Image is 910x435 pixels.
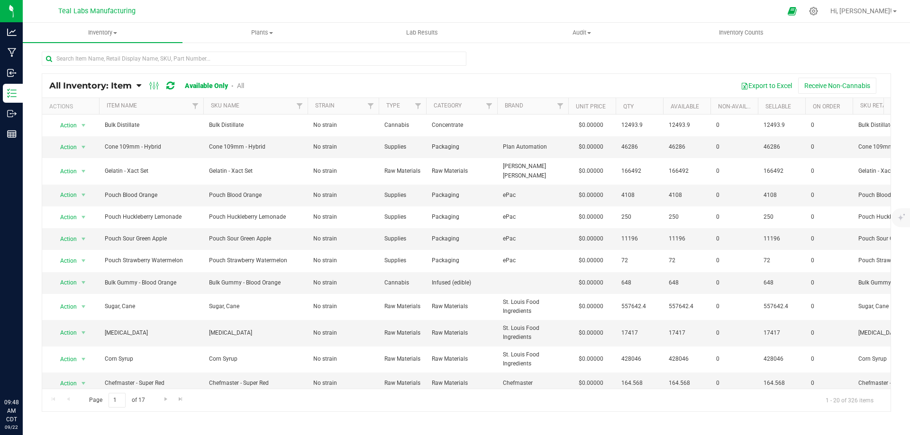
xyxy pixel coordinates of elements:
[811,256,847,265] span: 0
[313,355,373,364] span: No strain
[105,167,198,176] span: Gelatin - Xact Set
[764,121,800,130] span: 12493.9
[52,141,77,154] span: Action
[811,191,847,200] span: 0
[105,213,198,222] span: Pouch Huckleberry Lemonade
[384,379,420,388] span: Raw Materials
[716,355,752,364] span: 0
[716,142,752,151] span: 0
[621,379,657,388] span: 164.568
[313,328,373,337] span: No strain
[384,302,420,311] span: Raw Materials
[313,167,373,176] span: No strain
[574,300,608,313] span: $0.00000
[4,398,18,424] p: 09:48 AM CDT
[811,278,847,287] span: 0
[209,191,302,200] span: Pouch Blood Orange
[716,213,752,222] span: 0
[716,121,752,130] span: 0
[49,103,95,110] div: Actions
[503,298,563,316] span: St. Louis Food Ingredients
[503,234,563,243] span: ePac
[574,118,608,132] span: $0.00000
[49,80,136,91] a: All Inventory: Item
[315,102,335,109] a: Strain
[105,328,198,337] span: [MEDICAL_DATA]
[505,102,523,109] a: Brand
[384,355,420,364] span: Raw Materials
[52,232,77,246] span: Action
[7,48,17,57] inline-svg: Manufacturing
[105,234,198,243] span: Pouch Sour Green Apple
[503,142,563,151] span: Plan Automation
[105,121,198,130] span: Bulk Distillate
[818,393,881,407] span: 1 - 20 of 326 items
[669,355,705,364] span: 428046
[574,326,608,340] span: $0.00000
[621,256,657,265] span: 72
[669,191,705,200] span: 4108
[576,103,606,110] a: Unit Price
[764,142,800,151] span: 46286
[432,142,491,151] span: Packaging
[432,256,491,265] span: Packaging
[764,328,800,337] span: 17417
[52,276,77,289] span: Action
[211,102,239,109] a: SKU Name
[764,379,800,388] span: 164.568
[502,23,662,43] a: Audit
[23,23,182,43] a: Inventory
[105,191,198,200] span: Pouch Blood Orange
[503,191,563,200] span: ePac
[52,188,77,202] span: Action
[432,191,491,200] span: Packaging
[432,302,491,311] span: Raw Materials
[313,256,373,265] span: No strain
[813,103,840,110] a: On Order
[78,119,90,132] span: select
[621,191,657,200] span: 4108
[78,232,90,246] span: select
[237,82,244,89] a: All
[811,302,847,311] span: 0
[52,326,77,339] span: Action
[669,302,705,311] span: 557642.4
[432,379,491,388] span: Raw Materials
[718,103,760,110] a: Non-Available
[209,234,302,243] span: Pouch Sour Green Apple
[811,328,847,337] span: 0
[716,379,752,388] span: 0
[7,109,17,118] inline-svg: Outbound
[503,350,563,368] span: St. Louis Food Ingredients
[105,142,198,151] span: Cone 109mm - Hybrid
[782,2,803,20] span: Open Ecommerce Menu
[716,278,752,287] span: 0
[7,27,17,37] inline-svg: Analytics
[798,78,876,94] button: Receive Non-Cannabis
[78,188,90,202] span: select
[669,328,705,337] span: 17417
[716,328,752,337] span: 0
[52,211,77,224] span: Action
[209,379,302,388] span: Chefmaster - Super Red
[78,326,90,339] span: select
[393,28,451,37] span: Lab Results
[432,328,491,337] span: Raw Materials
[209,278,302,287] span: Bulk Gummy - Blood Orange
[621,328,657,337] span: 17417
[105,302,198,311] span: Sugar, Cane
[735,78,798,94] button: Export to Excel
[105,379,198,388] span: Chefmaster - Super Red
[503,213,563,222] span: ePac
[313,302,373,311] span: No strain
[52,353,77,366] span: Action
[553,98,568,114] a: Filter
[482,98,497,114] a: Filter
[78,353,90,366] span: select
[621,213,657,222] span: 250
[384,234,420,243] span: Supplies
[174,393,188,406] a: Go to the last page
[574,164,608,178] span: $0.00000
[78,165,90,178] span: select
[706,28,776,37] span: Inventory Counts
